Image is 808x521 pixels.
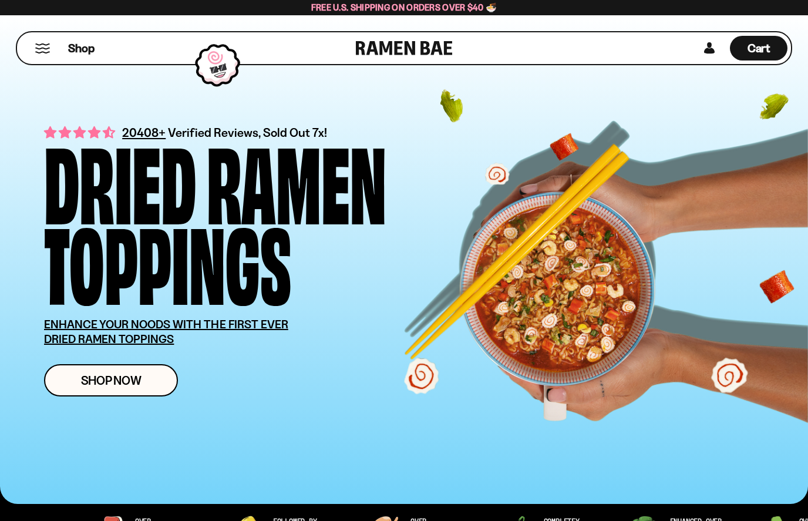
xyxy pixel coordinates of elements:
[311,2,497,13] span: Free U.S. Shipping on Orders over $40 🍜
[68,41,95,56] span: Shop
[44,219,291,300] div: Toppings
[748,41,770,55] span: Cart
[68,36,95,60] a: Shop
[81,374,142,386] span: Shop Now
[207,139,386,219] div: Ramen
[44,139,196,219] div: Dried
[44,364,178,396] a: Shop Now
[35,43,51,53] button: Mobile Menu Trigger
[730,32,787,64] div: Cart
[44,317,288,346] u: ENHANCE YOUR NOODS WITH THE FIRST EVER DRIED RAMEN TOPPINGS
